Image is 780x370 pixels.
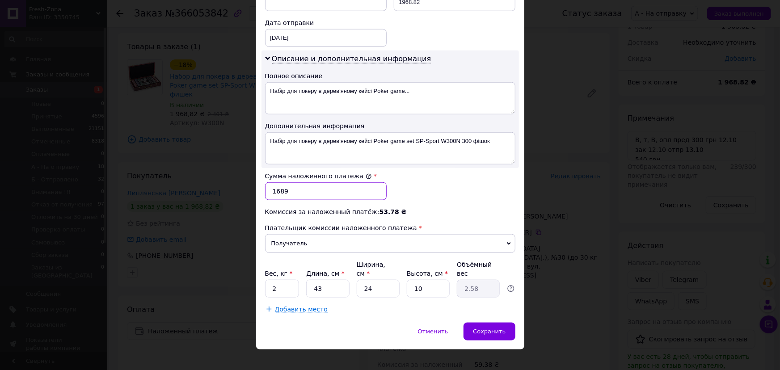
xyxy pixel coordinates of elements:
label: Высота, см [407,270,448,277]
textarea: Набір для покеру в дерев'яному кейсі Poker game set SP-Sport W300N 300 фішок [265,132,515,164]
div: Комиссия за наложенный платёж: [265,207,515,216]
label: Сумма наложенного платежа [265,172,372,180]
label: Вес, кг [265,270,293,277]
div: Дополнительная информация [265,122,515,130]
label: Ширина, см [357,261,385,277]
span: Отменить [418,328,448,335]
span: Описание и дополнительная информация [272,55,431,63]
span: Получатель [265,234,515,253]
textarea: Набір для покеру в дерев'яному кейсі Poker game... [265,82,515,114]
span: Сохранить [473,328,506,335]
span: Плательщик комиссии наложенного платежа [265,224,417,231]
div: Объёмный вес [457,260,500,278]
div: Дата отправки [265,18,387,27]
div: Полное описание [265,71,515,80]
span: 53.78 ₴ [379,208,407,215]
label: Длина, см [306,270,344,277]
span: Добавить место [275,306,328,313]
